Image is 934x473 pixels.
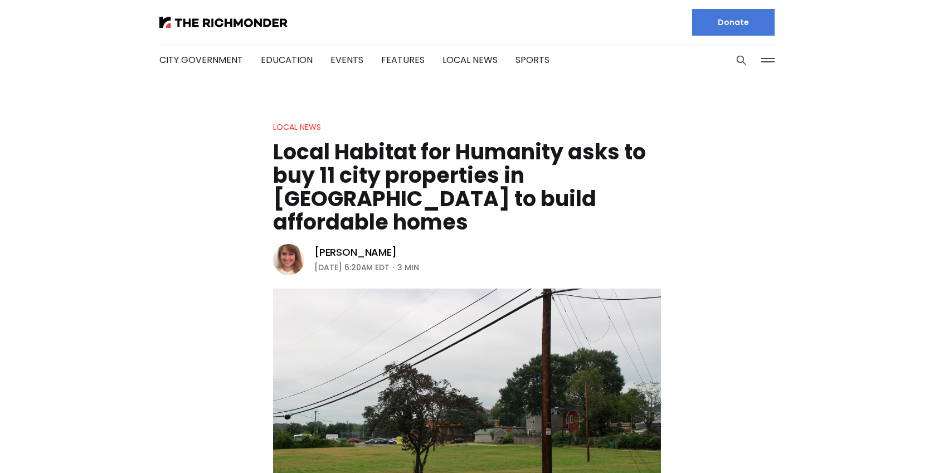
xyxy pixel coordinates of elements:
[273,244,304,275] img: Sarah Vogelsong
[330,53,363,66] a: Events
[515,53,549,66] a: Sports
[261,53,313,66] a: Education
[442,53,498,66] a: Local News
[159,53,243,66] a: City Government
[314,261,390,274] time: [DATE] 6:20AM EDT
[159,17,288,28] img: The Richmonder
[397,261,419,274] span: 3 min
[314,246,397,259] a: [PERSON_NAME]
[381,53,425,66] a: Features
[273,121,321,133] a: Local News
[692,9,775,36] a: Donate
[733,52,750,69] button: Search this site
[273,140,661,234] h1: Local Habitat for Humanity asks to buy 11 city properties in [GEOGRAPHIC_DATA] to build affordabl...
[839,418,934,473] iframe: portal-trigger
